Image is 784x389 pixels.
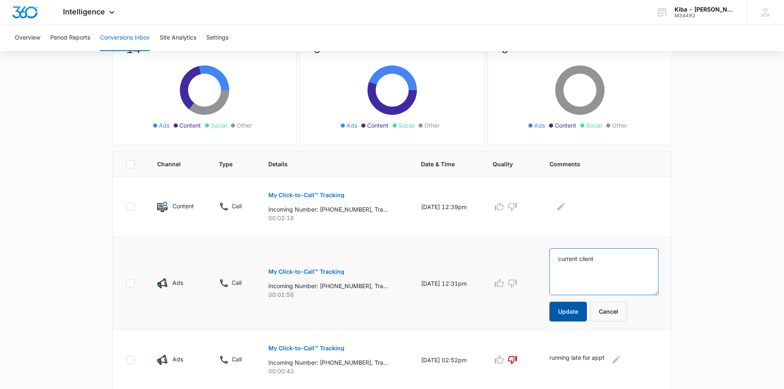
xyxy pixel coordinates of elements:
[268,185,344,205] button: My Click-to-Call™ Tracking
[268,282,388,290] p: Incoming Number: [PHONE_NUMBER], Tracking Number: [PHONE_NUMBER], Ring To: [PHONE_NUMBER], Caller...
[206,25,228,51] button: Settings
[172,278,183,287] p: Ads
[219,160,237,168] span: Type
[555,121,576,130] span: Content
[612,121,627,130] span: Other
[268,214,401,222] p: 00:02:18
[549,160,647,168] span: Comments
[268,192,344,198] p: My Click-to-Call™ Tracking
[675,6,735,13] div: account name
[268,358,388,367] p: Incoming Number: [PHONE_NUMBER], Tracking Number: [PHONE_NUMBER], Ring To: [PHONE_NUMBER], Caller...
[268,205,388,214] p: Incoming Number: [PHONE_NUMBER], Tracking Number: [PHONE_NUMBER], Ring To: [PHONE_NUMBER], Caller...
[232,278,242,287] p: Call
[493,160,518,168] span: Quality
[232,355,242,363] p: Call
[549,353,605,366] p: running late for appt
[549,248,658,295] textarea: current client
[232,202,242,210] p: Call
[268,367,401,375] p: 00:00:43
[179,121,201,130] span: Content
[590,302,627,321] button: Cancel
[268,338,344,358] button: My Click-to-Call™ Tracking
[367,121,389,130] span: Content
[268,160,389,168] span: Details
[421,160,461,168] span: Date & Time
[411,177,483,237] td: [DATE] 12:39pm
[157,160,187,168] span: Channel
[398,121,414,130] span: Social
[424,121,440,130] span: Other
[610,353,623,366] button: Edit Comments
[159,121,170,130] span: Ads
[100,25,150,51] button: Conversions Inbox
[268,269,344,275] p: My Click-to-Call™ Tracking
[211,121,227,130] span: Social
[534,121,545,130] span: Ads
[347,121,357,130] span: Ads
[172,355,183,363] p: Ads
[549,302,587,321] button: Update
[268,345,344,351] p: My Click-to-Call™ Tracking
[160,25,196,51] button: Site Analytics
[50,25,90,51] button: Period Reports
[268,262,344,282] button: My Click-to-Call™ Tracking
[172,202,194,210] p: Content
[237,121,252,130] span: Other
[586,121,602,130] span: Social
[63,7,105,16] span: Intelligence
[268,290,401,299] p: 00:01:58
[554,200,568,213] button: Edit Comments
[675,13,735,19] div: account id
[15,25,40,51] button: Overview
[411,237,483,330] td: [DATE] 12:31pm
